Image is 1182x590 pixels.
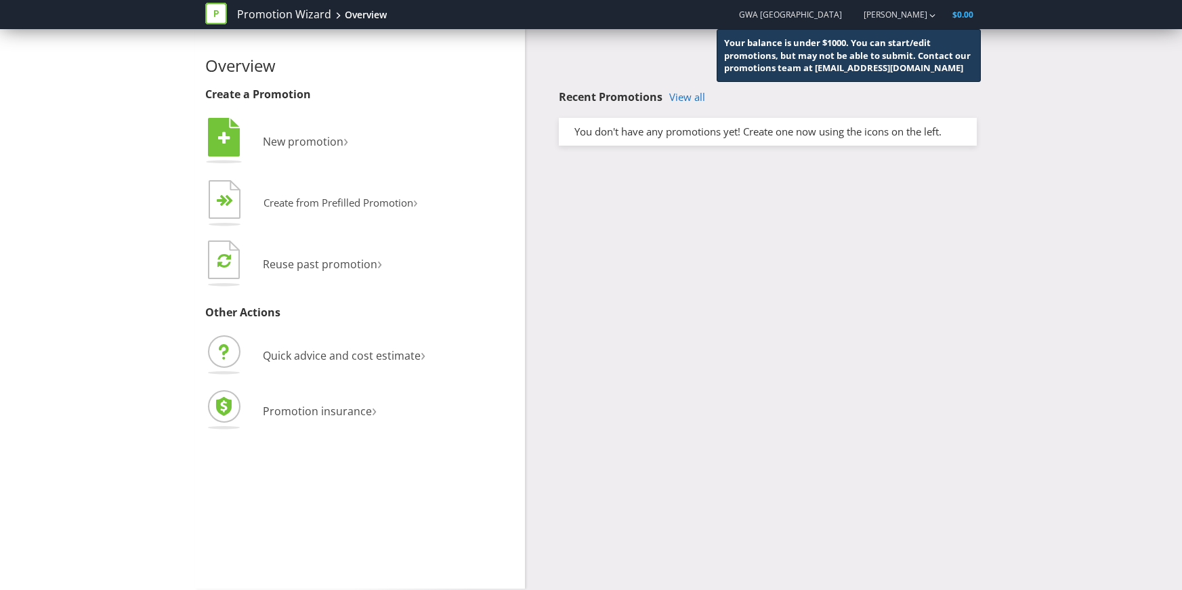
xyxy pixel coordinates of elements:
span: New promotion [263,134,343,149]
span: $0.00 [952,9,973,20]
span: Your balance is under $1000. You can start/edit promotions, but may not be able to submit. Contac... [724,37,971,74]
tspan:  [218,131,230,146]
h2: Overview [205,57,515,75]
span: Promotion insurance [263,404,372,419]
span: Create from Prefilled Promotion [263,196,413,209]
div: You don't have any promotions yet! Create one now using the icons on the left. [564,125,971,139]
h3: Create a Promotion [205,89,515,101]
span: Recent Promotions [559,89,662,104]
span: GWA [GEOGRAPHIC_DATA] [739,9,842,20]
a: Promotion insurance› [205,404,377,419]
span: › [343,129,348,151]
span: › [421,343,425,365]
a: Promotion Wizard [237,7,331,22]
div: Overview [345,8,387,22]
tspan:  [225,194,234,207]
a: [PERSON_NAME] [850,9,927,20]
button: Create from Prefilled Promotion› [205,177,419,231]
span: › [413,191,418,212]
span: › [377,251,382,274]
span: › [372,398,377,421]
span: Quick advice and cost estimate [263,348,421,363]
span: Reuse past promotion [263,257,377,272]
h3: Other Actions [205,307,515,319]
a: View all [669,91,705,103]
tspan:  [217,253,231,268]
a: Quick advice and cost estimate› [205,348,425,363]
